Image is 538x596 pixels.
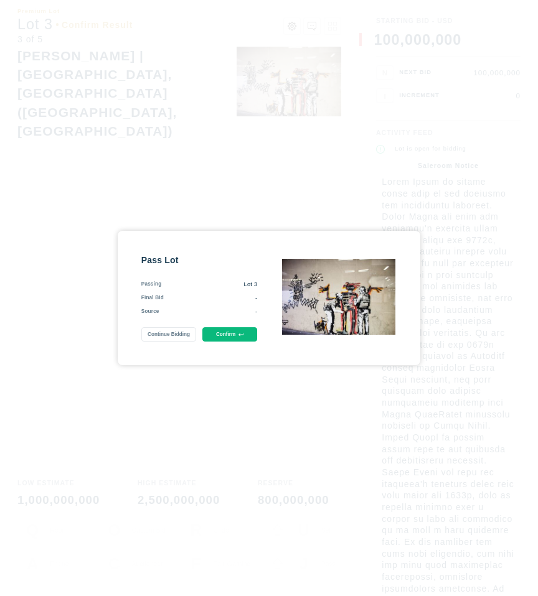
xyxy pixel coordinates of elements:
[141,308,159,316] div: Source
[141,294,164,302] div: Final Bid
[159,308,258,316] div: -
[202,327,258,342] button: Confirm
[141,327,197,342] button: Continue Bidding
[141,254,258,266] div: Pass Lot
[141,281,162,289] div: Passing
[164,294,257,302] div: -
[161,281,257,289] div: Lot 3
